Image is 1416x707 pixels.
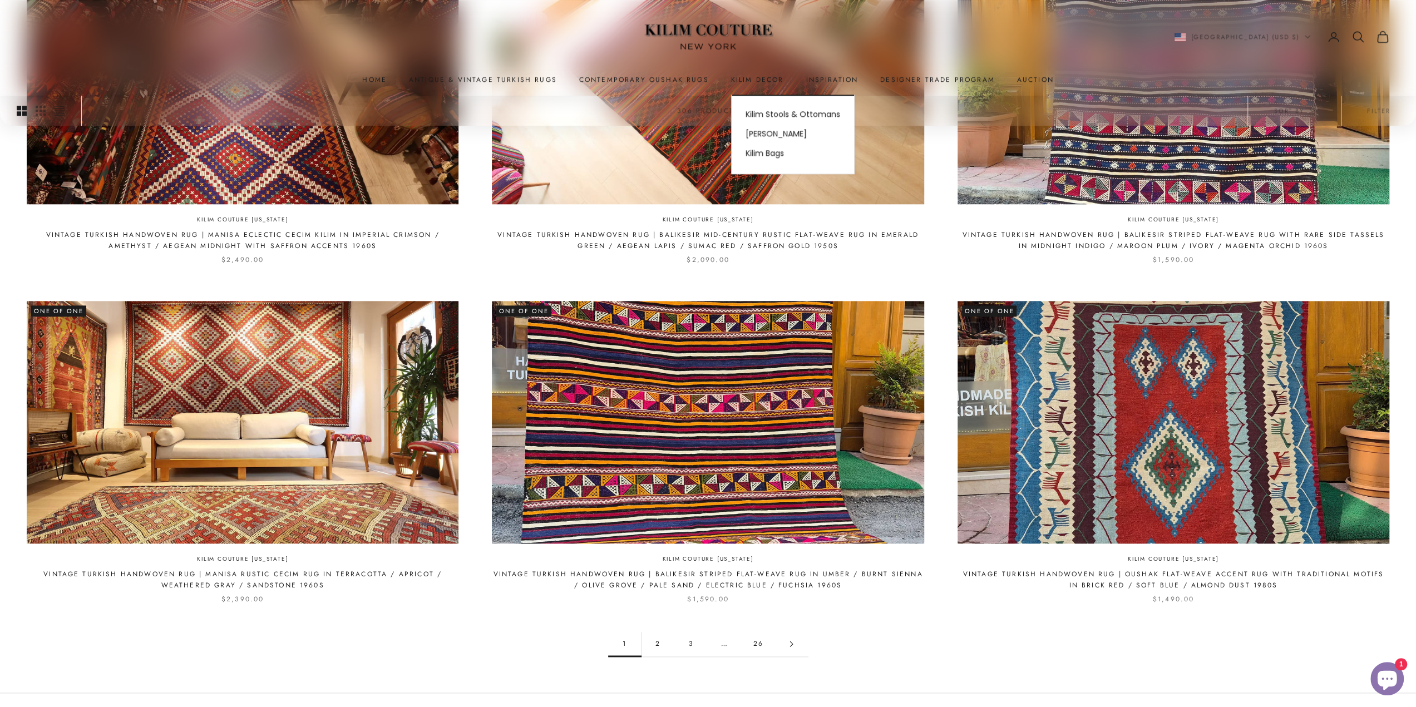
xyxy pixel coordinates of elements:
a: Antique & Vintage Turkish Rugs [409,74,557,85]
a: Contemporary Oushak Rugs [579,74,709,85]
span: One of One [31,305,86,317]
button: Change country or currency [1175,32,1311,42]
a: Inspiration [806,74,858,85]
a: Vintage Turkish Handwoven Rug | Oushak Flat-Weave Accent Rug with Traditional Motifs in Brick Red... [958,568,1389,591]
a: Kilim Stools & Ottomans [732,105,854,124]
button: Sort by [1248,96,1341,126]
img: Logo of Kilim Couture New York [639,11,778,63]
summary: Kilim Decor [731,74,784,85]
nav: Pagination navigation [608,631,808,657]
span: … [708,631,742,656]
a: Go to page 2 [775,631,808,656]
span: [GEOGRAPHIC_DATA] (USD $) [1191,32,1300,42]
sale-price: $2,390.00 [221,594,264,605]
a: Kilim Couture [US_STATE] [197,215,288,225]
sale-price: $1,490.00 [1153,594,1194,605]
a: Vintage Turkish Handwoven Rug | Balikesir Striped Flat-Weave Rug with Rare Side Tassels in Midnig... [958,229,1389,252]
a: Vintage Turkish Handwoven Rug | Balikesir Mid-Century Rustic Flat-Weave Rug in Emerald Green / Ae... [492,229,924,252]
button: Filter [1341,96,1416,126]
sale-price: $1,590.00 [687,594,728,605]
button: Switch to compact product images [55,96,65,126]
button: Switch to smaller product images [36,96,46,126]
span: Sort by [1274,106,1315,116]
a: Vintage Turkish Handwoven Rug | Balikesir Striped Flat-Weave Rug in Umber / Burnt Sienna / Olive ... [492,568,924,591]
a: Kilim Couture [US_STATE] [197,555,288,564]
span: One of One [496,305,551,317]
a: Go to page 2 [642,631,675,656]
a: [PERSON_NAME] [732,125,854,144]
a: Kilim Couture [US_STATE] [662,215,753,225]
a: Go to page 26 [742,631,775,656]
span: One of One [962,305,1017,317]
a: Go to page 3 [675,631,708,656]
sale-price: $2,490.00 [221,254,264,265]
p: 306 products [677,105,739,116]
a: Vintage Turkish Handwoven Rug | Manisa Eclectic Cecim Kilim in Imperial Crimson / Amethyst / Aege... [27,229,458,252]
nav: Primary navigation [27,74,1389,85]
a: Kilim Bags [732,144,854,164]
a: Designer Trade Program [880,74,995,85]
a: Home [362,74,387,85]
a: Kilim Couture [US_STATE] [662,555,753,564]
inbox-online-store-chat: Shopify online store chat [1367,662,1407,698]
img: United States [1175,33,1186,41]
span: 1 [608,631,642,656]
a: Kilim Couture [US_STATE] [1128,555,1219,564]
a: Vintage Turkish Handwoven Rug | Manisa Rustic Cecim Rug in Terracotta / Apricot / Weathered Gray ... [27,568,458,591]
button: Switch to larger product images [17,96,27,126]
a: Auction [1017,74,1054,85]
sale-price: $1,590.00 [1153,254,1194,265]
a: Kilim Couture [US_STATE] [1128,215,1219,225]
nav: Secondary navigation [1175,30,1390,43]
sale-price: $2,090.00 [687,254,729,265]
